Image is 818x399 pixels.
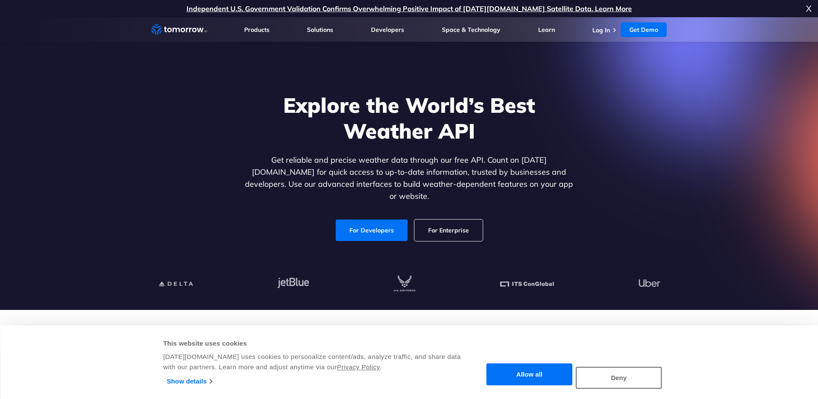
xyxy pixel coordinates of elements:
a: Solutions [307,26,333,34]
button: Deny [576,367,662,389]
a: Learn [538,26,555,34]
a: Products [244,26,270,34]
p: Get reliable and precise weather data through our free API. Count on [DATE][DOMAIN_NAME] for quic... [243,154,575,202]
a: Independent U.S. Government Validation Confirms Overwhelming Positive Impact of [DATE][DOMAIN_NAM... [187,4,632,13]
a: Show details [167,375,212,388]
h1: Explore the World’s Best Weather API [243,92,575,144]
div: This website uses cookies [163,338,462,349]
a: Get Demo [621,22,667,37]
a: Developers [371,26,404,34]
a: For Enterprise [414,220,483,241]
a: Privacy Policy [337,363,380,371]
a: For Developers [336,220,407,241]
div: [DATE][DOMAIN_NAME] uses cookies to personalize content/ads, analyze traffic, and share data with... [163,352,462,372]
a: Log In [592,26,610,34]
a: Space & Technology [442,26,500,34]
button: Allow all [487,364,573,386]
a: Home link [151,23,207,36]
